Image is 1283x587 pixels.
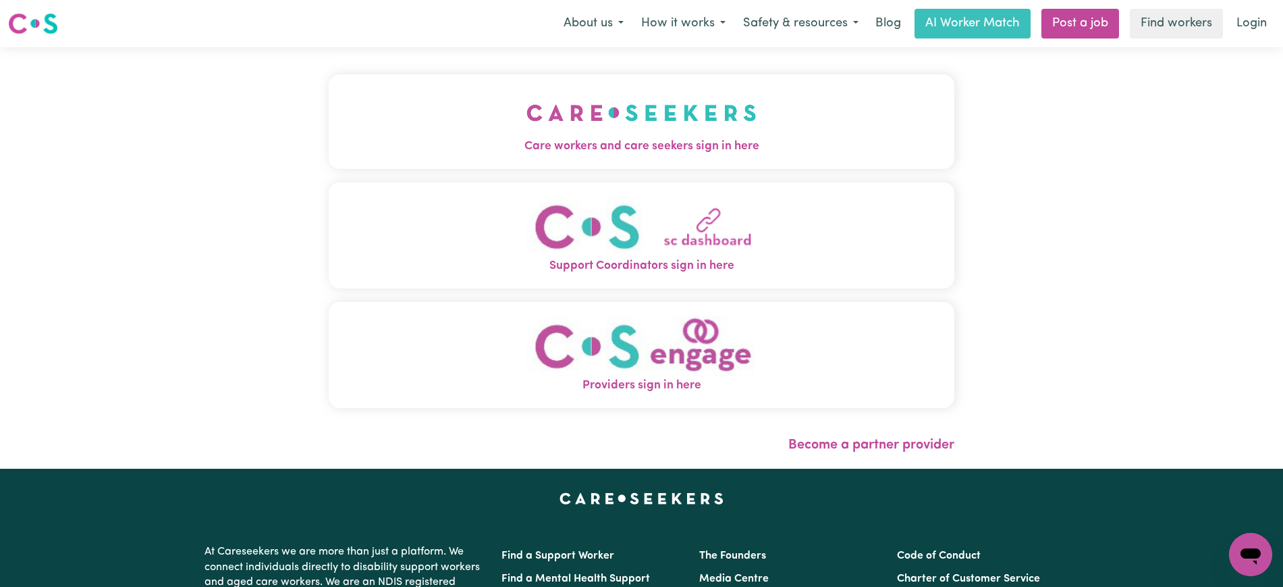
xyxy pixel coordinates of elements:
span: Providers sign in here [329,377,954,394]
button: Care workers and care seekers sign in here [329,74,954,169]
a: Careseekers home page [559,493,724,504]
span: Support Coordinators sign in here [329,257,954,275]
a: Find a Support Worker [501,551,614,561]
span: Care workers and care seekers sign in here [329,138,954,155]
a: Charter of Customer Service [897,573,1040,584]
a: AI Worker Match [915,9,1031,39]
a: Login [1228,9,1275,39]
a: Become a partner provider [788,438,954,452]
button: Providers sign in here [329,302,954,408]
button: Safety & resources [734,9,867,38]
img: Careseekers logo [8,11,58,36]
button: Support Coordinators sign in here [329,182,954,288]
a: Find workers [1130,9,1223,39]
a: Code of Conduct [897,551,981,561]
a: Media Centre [699,573,769,584]
a: Post a job [1041,9,1119,39]
a: Blog [867,9,909,39]
a: The Founders [699,551,766,561]
a: Careseekers logo [8,8,58,39]
iframe: Button to launch messaging window [1229,533,1272,576]
button: About us [555,9,632,38]
button: How it works [632,9,734,38]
